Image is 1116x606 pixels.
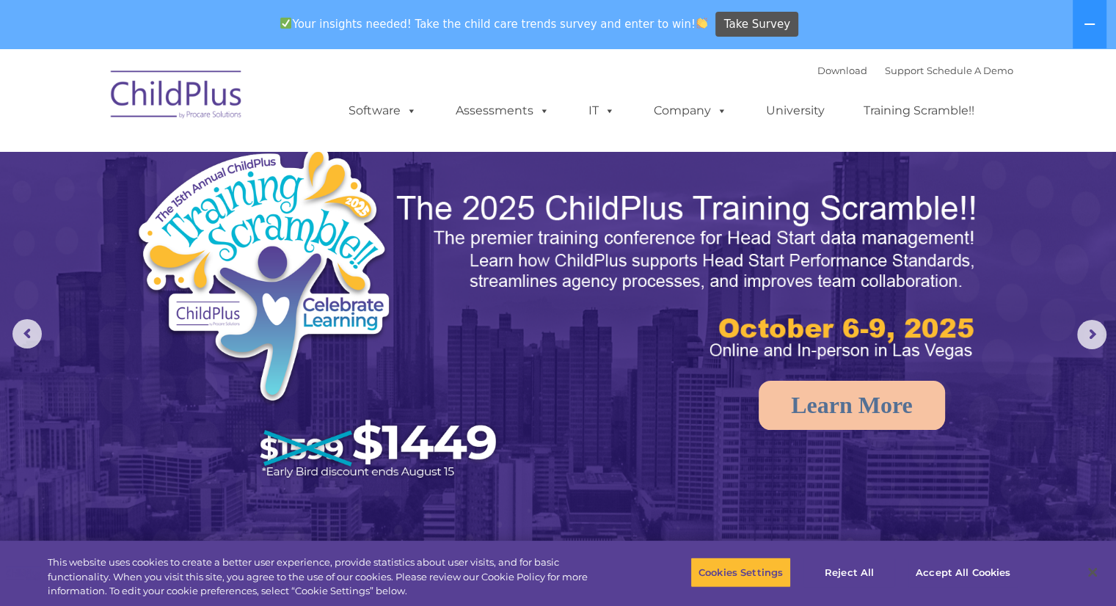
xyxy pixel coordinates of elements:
button: Cookies Settings [690,557,791,588]
a: Download [817,65,867,76]
a: Training Scramble!! [849,96,989,125]
span: Last name [204,97,249,108]
a: University [751,96,839,125]
span: Take Survey [724,12,790,37]
a: Schedule A Demo [927,65,1013,76]
img: 👏 [696,18,707,29]
span: Phone number [204,157,266,168]
a: Take Survey [715,12,798,37]
button: Reject All [803,557,895,588]
img: ChildPlus by Procare Solutions [103,60,250,134]
a: Support [885,65,924,76]
font: | [817,65,1013,76]
a: Learn More [759,381,945,430]
span: Your insights needed! Take the child care trends survey and enter to win! [274,10,714,38]
a: Assessments [441,96,564,125]
button: Accept All Cookies [908,557,1018,588]
a: Company [639,96,742,125]
a: IT [574,96,630,125]
div: This website uses cookies to create a better user experience, provide statistics about user visit... [48,555,614,599]
img: ✅ [280,18,291,29]
a: Software [334,96,431,125]
button: Close [1076,556,1109,588]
